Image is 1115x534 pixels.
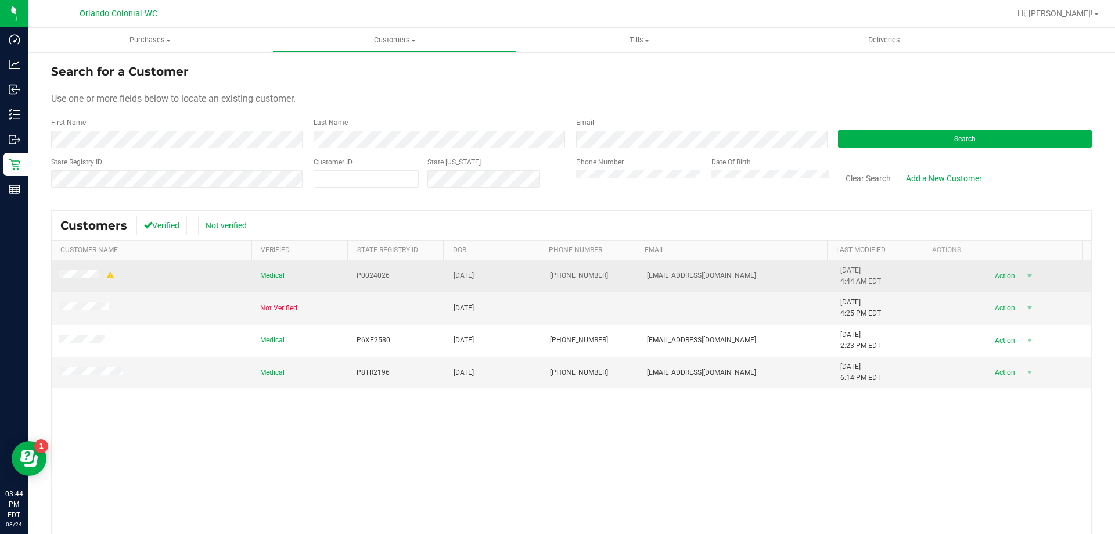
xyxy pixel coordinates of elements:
span: Action [984,364,1022,381]
iframe: Resource center [12,441,46,476]
inline-svg: Outbound [9,134,20,145]
label: Customer ID [314,157,353,167]
span: Search [954,135,976,143]
span: [PHONE_NUMBER] [550,367,608,378]
a: Tills [517,28,761,52]
inline-svg: Dashboard [9,34,20,45]
span: select [1022,364,1037,381]
span: Tills [517,35,761,45]
span: [PHONE_NUMBER] [550,270,608,281]
span: [PHONE_NUMBER] [550,335,608,346]
span: Medical [260,335,285,346]
inline-svg: Inventory [9,109,20,120]
span: [EMAIL_ADDRESS][DOMAIN_NAME] [647,335,756,346]
span: Action [984,300,1022,316]
span: Action [984,268,1022,284]
a: Verified [261,246,290,254]
a: Customer Name [60,246,118,254]
span: select [1022,300,1037,316]
p: 08/24 [5,520,23,529]
a: Deliveries [762,28,1006,52]
button: Search [838,130,1092,148]
inline-svg: Inbound [9,84,20,95]
span: [DATE] 2:23 PM EDT [840,329,881,352]
span: [EMAIL_ADDRESS][DOMAIN_NAME] [647,270,756,281]
a: Last Modified [836,246,886,254]
a: Email [645,246,664,254]
span: Action [984,332,1022,349]
span: [DATE] [454,270,474,281]
span: P8TR2196 [357,367,390,378]
a: Phone Number [549,246,602,254]
a: Customers [272,28,517,52]
span: Not Verified [260,303,297,314]
a: State Registry Id [357,246,418,254]
span: Hi, [PERSON_NAME]! [1017,9,1093,18]
a: Purchases [28,28,272,52]
label: Email [576,117,594,128]
label: Last Name [314,117,348,128]
inline-svg: Analytics [9,59,20,70]
span: P0024026 [357,270,390,281]
span: Use one or more fields below to locate an existing customer. [51,93,296,104]
inline-svg: Retail [9,159,20,170]
label: Date Of Birth [711,157,751,167]
label: State Registry ID [51,157,102,167]
span: Customers [273,35,516,45]
span: P6XF2580 [357,335,390,346]
a: Add a New Customer [898,169,990,188]
label: State [US_STATE] [427,157,481,167]
span: [DATE] [454,303,474,314]
button: Clear Search [838,169,898,188]
span: Medical [260,367,285,378]
p: 03:44 PM EDT [5,489,23,520]
inline-svg: Reports [9,184,20,195]
button: Verified [136,216,187,235]
label: First Name [51,117,86,128]
span: Purchases [28,35,272,45]
span: [DATE] 4:25 PM EDT [840,297,881,319]
label: Phone Number [576,157,624,167]
span: Deliveries [853,35,916,45]
div: Actions [932,246,1078,254]
span: Medical [260,270,285,281]
span: Orlando Colonial WC [80,9,157,19]
div: Warning - Level 1 [105,270,116,281]
iframe: Resource center unread badge [34,439,48,453]
span: Customers [60,218,127,232]
span: [EMAIL_ADDRESS][DOMAIN_NAME] [647,367,756,378]
span: [DATE] 6:14 PM EDT [840,361,881,384]
span: [DATE] 4:44 AM EDT [840,265,881,287]
a: DOB [453,246,466,254]
span: [DATE] [454,367,474,378]
span: Search for a Customer [51,64,189,78]
span: select [1022,268,1037,284]
span: [DATE] [454,335,474,346]
span: select [1022,332,1037,349]
button: Not verified [198,216,254,235]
